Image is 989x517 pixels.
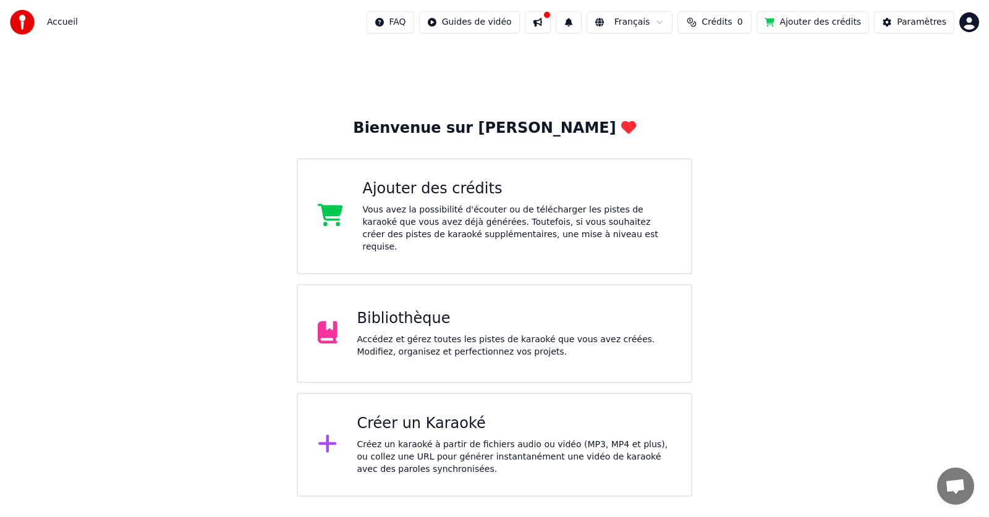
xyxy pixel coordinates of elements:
button: Crédits0 [677,11,752,33]
span: 0 [737,16,743,28]
button: Paramètres [874,11,954,33]
div: Créez un karaoké à partir de fichiers audio ou vidéo (MP3, MP4 et plus), ou collez une URL pour g... [357,439,672,476]
span: Crédits [702,16,732,28]
img: youka [10,10,35,35]
nav: breadcrumb [47,16,78,28]
div: Ouvrir le chat [937,468,974,505]
div: Vous avez la possibilité d'écouter ou de télécharger les pistes de karaoké que vous avez déjà gén... [363,204,672,253]
div: Bibliothèque [357,309,672,329]
span: Accueil [47,16,78,28]
button: Ajouter des crédits [757,11,869,33]
div: Créer un Karaoké [357,414,672,434]
button: Guides de vidéo [419,11,520,33]
div: Accédez et gérez toutes les pistes de karaoké que vous avez créées. Modifiez, organisez et perfec... [357,334,672,358]
div: Paramètres [897,16,946,28]
button: FAQ [367,11,414,33]
div: Bienvenue sur [PERSON_NAME] [353,119,635,138]
div: Ajouter des crédits [363,179,672,199]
